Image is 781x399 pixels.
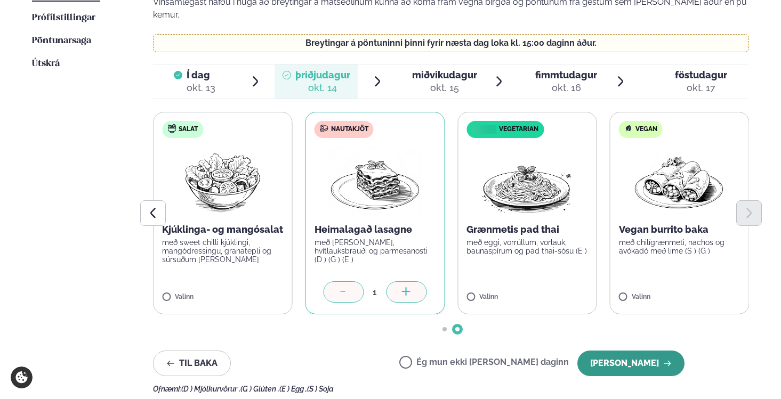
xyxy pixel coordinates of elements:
span: Prófílstillingar [32,13,95,22]
span: (G ) Glúten , [240,385,279,393]
button: Til baka [153,351,231,376]
span: fimmtudagur [535,69,597,80]
span: miðvikudagur [412,69,477,80]
img: icon [469,125,498,135]
p: með sweet chilli kjúklingi, mangódressingu, granatepli og súrsuðum [PERSON_NAME] [162,238,284,264]
p: með [PERSON_NAME], hvítlauksbrauði og parmesanosti (D ) (G ) (E ) [315,238,436,264]
p: með eggi, vorrúllum, vorlauk, baunaspírum og pad thai-sósu (E ) [466,238,588,255]
span: (S ) Soja [307,385,334,393]
div: okt. 17 [675,82,727,94]
div: okt. 16 [535,82,597,94]
button: [PERSON_NAME] [577,351,685,376]
img: salad.svg [167,124,176,133]
span: Vegan [635,125,657,134]
div: okt. 14 [295,82,350,94]
a: Cookie settings [11,367,33,388]
button: Previous slide [140,200,166,226]
div: okt. 13 [187,82,215,94]
p: með chilígrænmeti, nachos og avókadó með lime (S ) (G ) [619,238,740,255]
span: (E ) Egg , [279,385,307,393]
img: Lasagna.png [328,146,422,215]
span: Útskrá [32,59,60,68]
a: Pöntunarsaga [32,35,91,47]
span: Salat [179,125,198,134]
span: Í dag [187,69,215,82]
span: Pöntunarsaga [32,36,91,45]
span: Go to slide 2 [455,327,460,331]
a: Prófílstillingar [32,12,95,25]
img: beef.svg [320,124,328,133]
div: Ofnæmi: [153,385,749,393]
span: Go to slide 1 [442,327,447,331]
p: Vegan burrito baka [619,223,740,236]
img: Vegan.svg [624,124,633,133]
p: Heimalagað lasagne [315,223,436,236]
p: Grænmetis pad thai [466,223,588,236]
span: (D ) Mjólkurvörur , [181,385,240,393]
img: Spagetti.png [480,146,574,215]
p: Breytingar á pöntuninni þinni fyrir næsta dag loka kl. 15:00 daginn áður. [164,39,738,47]
span: föstudagur [675,69,727,80]
button: Next slide [736,200,762,226]
span: þriðjudagur [295,69,350,80]
div: 1 [364,286,386,298]
img: Salad.png [175,146,270,215]
span: Vegetarian [499,125,538,134]
span: Nautakjöt [331,125,368,134]
img: Enchilada.png [632,146,726,215]
div: okt. 15 [412,82,477,94]
a: Útskrá [32,58,60,70]
p: Kjúklinga- og mangósalat [162,223,284,236]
